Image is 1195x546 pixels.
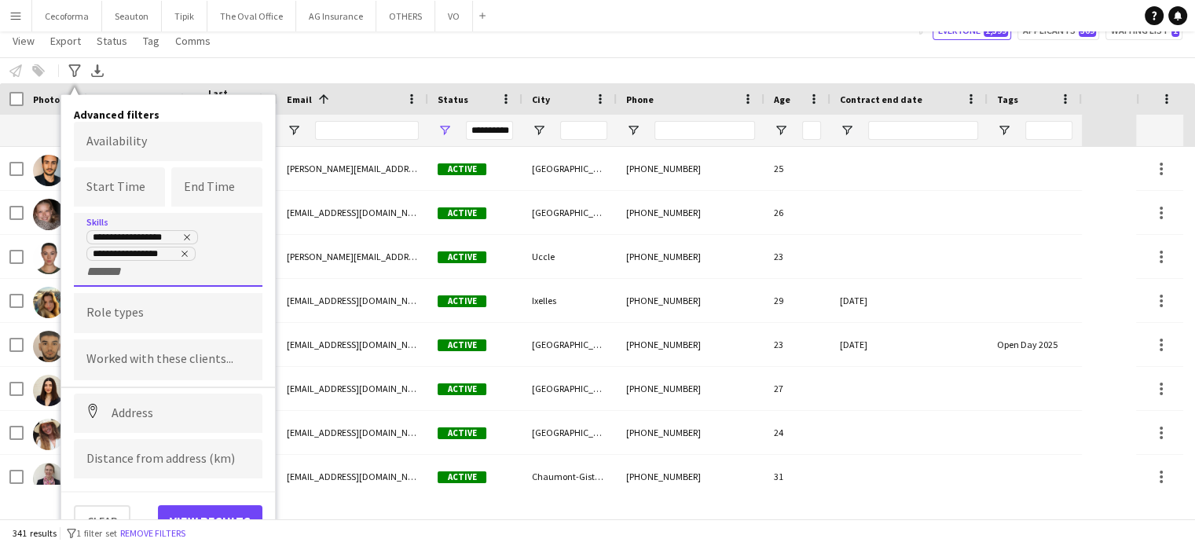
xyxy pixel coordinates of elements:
button: Tipik [162,1,207,31]
div: [EMAIL_ADDRESS][DOMAIN_NAME] [277,367,428,410]
div: 26 [764,191,830,234]
button: OTHERS [376,1,435,31]
span: View [13,34,35,48]
div: [GEOGRAPHIC_DATA] [522,411,617,454]
app-action-btn: Advanced filters [65,61,84,80]
input: Tags Filter Input [1025,121,1072,140]
span: Status [438,93,468,105]
div: [PERSON_NAME][EMAIL_ADDRESS][DOMAIN_NAME] [277,147,428,190]
button: View results [158,505,262,537]
div: 23 [764,323,830,366]
span: [DATE] [840,339,867,350]
span: Active [438,207,486,219]
input: Age Filter Input [802,121,821,140]
input: Contract end date Filter Input [868,121,978,140]
div: [PHONE_NUMBER] [617,235,764,278]
a: Export [44,31,87,51]
span: First Name [112,93,159,105]
button: Open Filter Menu [532,123,546,137]
button: Open Filter Menu [774,123,788,137]
div: Chaumont-Gistoux [522,455,617,498]
button: Open Filter Menu [438,123,452,137]
button: Open Filter Menu [997,123,1011,137]
span: Age [774,93,790,105]
div: [PHONE_NUMBER] [617,147,764,190]
div: 25 [764,147,830,190]
span: Active [438,471,486,483]
button: The Oval Office [207,1,296,31]
span: Photo [33,93,60,105]
button: AG Insurance [296,1,376,31]
span: Status [97,34,127,48]
div: [GEOGRAPHIC_DATA] [522,147,617,190]
span: Active [438,251,486,263]
img: Aida González Arreortua [33,243,64,274]
span: Export [50,34,81,48]
div: [GEOGRAPHIC_DATA] [522,191,617,234]
a: View [6,31,41,51]
delete-icon: Remove tag [177,249,189,262]
div: Uccle [522,235,617,278]
span: Last Name [208,87,249,111]
delete-icon: Remove tag [179,233,192,245]
span: Tags [997,93,1018,105]
button: Seauton [102,1,162,31]
div: 29 [764,279,830,322]
div: [PHONE_NUMBER] [617,367,764,410]
img: Aglaé Marie De Vynck [33,199,64,230]
div: [PHONE_NUMBER] [617,279,764,322]
div: [PERSON_NAME][EMAIL_ADDRESS][DOMAIN_NAME] [277,235,428,278]
a: Comms [169,31,217,51]
button: VO [435,1,473,31]
span: Active [438,295,486,307]
span: Contract end date [840,93,922,105]
div: 27 [764,367,830,410]
input: + Skill [86,265,153,279]
app-action-btn: Export XLSX [88,61,107,80]
h4: Advanced filters [74,108,262,122]
button: Open Filter Menu [287,123,301,137]
input: City Filter Input [560,121,607,140]
div: Language (French) [93,249,189,262]
button: Open Filter Menu [840,123,854,137]
span: Phone [626,93,654,105]
div: [GEOGRAPHIC_DATA] [522,367,617,410]
div: [EMAIL_ADDRESS][DOMAIN_NAME] [277,455,428,498]
div: [EMAIL_ADDRESS][DOMAIN_NAME] [277,411,428,454]
span: Comms [175,34,211,48]
img: Nicola Alberts [33,463,64,494]
div: [PHONE_NUMBER] [617,191,764,234]
span: City [532,93,550,105]
div: [EMAIL_ADDRESS][DOMAIN_NAME] [277,191,428,234]
input: Type to search clients... [86,353,250,367]
div: [EMAIL_ADDRESS][DOMAIN_NAME] [277,323,428,366]
div: Open Day 2025 [988,323,1082,366]
img: Alara Ersoy [33,375,64,406]
span: Active [438,427,486,439]
input: Email Filter Input [315,121,419,140]
button: Cecoforma [32,1,102,31]
a: Tag [137,31,166,51]
input: Type to search role types... [86,306,250,321]
button: Open Filter Menu [626,123,640,137]
span: Active [438,383,486,395]
div: 23 [764,235,830,278]
img: Alba Rainbeaux [33,419,64,450]
span: Active [438,163,486,175]
div: Ixelles [522,279,617,322]
span: [DATE] [840,295,867,306]
div: [GEOGRAPHIC_DATA][PERSON_NAME] [522,323,617,366]
a: Status [90,31,134,51]
img: Adam Helcman [33,155,64,186]
span: Email [287,93,312,105]
span: Tag [143,34,159,48]
div: 24 [764,411,830,454]
img: Ainhoa Arrieta [33,287,64,318]
div: [PHONE_NUMBER] [617,411,764,454]
div: Language (English) [93,233,192,245]
span: Active [438,339,486,351]
div: [EMAIL_ADDRESS][DOMAIN_NAME] [277,279,428,322]
div: [PHONE_NUMBER] [617,455,764,498]
img: Akram Houaoui Benali [33,331,64,362]
div: [PHONE_NUMBER] [617,323,764,366]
